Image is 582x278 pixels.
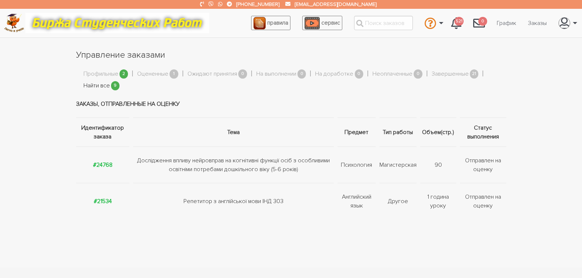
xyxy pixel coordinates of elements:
span: 0 [238,69,247,79]
img: logo-c4363faeb99b52c628a42810ed6dfb4293a56d4e4775eb116515dfe7f33672af.png [4,14,24,32]
span: 0 [478,17,487,26]
a: График [491,16,522,30]
td: Отправлен на оценку [458,183,506,220]
img: motto-12e01f5a76059d5f6a28199ef077b1f78e012cfde436ab5cf1d4517935686d32.gif [25,13,209,33]
a: [EMAIL_ADDRESS][DOMAIN_NAME] [295,1,376,7]
a: правила [251,16,290,30]
h1: Управление заказами [76,49,506,61]
a: 521 [445,13,467,33]
a: Завершенные [432,69,469,79]
span: 2 [119,69,128,79]
td: 90 [418,147,458,183]
span: 21 [470,69,479,79]
a: #24768 [93,161,113,169]
td: Дослідження впливу нейровправ на когнітивні функції осіб з особливими освітніми потребами дошкіль... [131,147,336,183]
a: Ожидают принятия [188,69,237,79]
a: Найти все [83,81,110,91]
td: Другое [378,183,418,220]
td: Магистерская [378,147,418,183]
span: 9 [111,81,120,90]
a: сервис [302,16,342,30]
span: 1 [169,69,178,79]
th: Тема [131,118,336,147]
span: 0 [355,69,364,79]
th: Объем(стр.) [418,118,458,147]
td: Английский язык [336,183,378,220]
td: Репетитор з англійської мови ІНД 303 [131,183,336,220]
a: На выполнении [256,69,296,79]
span: 0 [297,69,306,79]
span: сервис [321,19,340,26]
img: play_icon-49f7f135c9dc9a03216cfdbccbe1e3994649169d890fb554cedf0eac35a01ba8.png [304,17,320,29]
td: Заказы, отправленные на оценку [76,90,506,118]
th: Статус выполнения [458,118,506,147]
span: 521 [454,17,464,26]
a: Заказы [522,16,553,30]
span: 0 [414,69,422,79]
th: Предмет [336,118,378,147]
a: Оцененные [137,69,168,79]
a: [PHONE_NUMBER] [236,1,279,7]
a: Неоплаченные [372,69,413,79]
th: Тип работы [378,118,418,147]
a: #21534 [94,198,112,205]
th: Идентификатор заказа [76,118,132,147]
a: Профильные [83,69,118,79]
td: Психология [336,147,378,183]
span: правила [267,19,288,26]
img: agreement_icon-feca34a61ba7f3d1581b08bc946b2ec1ccb426f67415f344566775c155b7f62c.png [253,17,266,29]
a: 0 [467,13,491,33]
a: На доработке [315,69,353,79]
td: 1 година уроку [418,183,458,220]
td: Отправлен на оценку [458,147,506,183]
input: Поиск заказов [354,16,413,30]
